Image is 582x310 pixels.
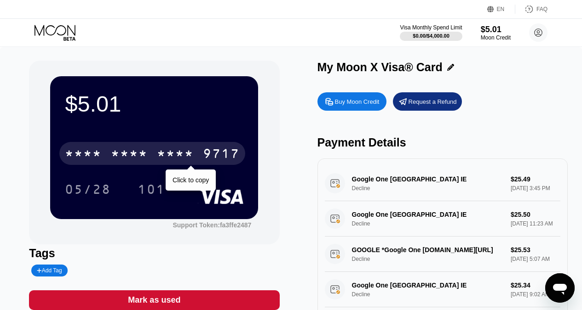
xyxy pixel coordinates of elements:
div: Request a Refund [409,98,457,106]
div: 05/28 [58,178,118,201]
div: Mark as used [128,295,180,305]
div: $0.00 / $4,000.00 [413,33,449,39]
div: 05/28 [65,183,111,198]
div: Tags [29,247,279,260]
div: Click to copy [173,176,209,184]
div: EN [497,6,505,12]
div: FAQ [515,5,547,14]
div: EN [487,5,515,14]
div: $5.01 [481,25,511,34]
div: Support Token:fa3ffe2487 [173,221,251,229]
div: Add Tag [37,267,62,274]
div: Mark as used [29,290,279,310]
div: $5.01 [65,91,243,117]
div: 9717 [203,147,240,162]
div: My Moon X Visa® Card [317,61,443,74]
iframe: Кнопка запуска окна обмена сообщениями [545,273,575,303]
div: Buy Moon Credit [335,98,380,106]
div: $5.01Moon Credit [481,25,511,41]
div: Add Tag [31,265,67,276]
div: Visa Monthly Spend Limit [400,24,462,31]
div: Moon Credit [481,34,511,41]
div: Buy Moon Credit [317,92,386,111]
div: 101 [131,178,172,201]
div: Request a Refund [393,92,462,111]
div: Visa Monthly Spend Limit$0.00/$4,000.00 [400,24,462,41]
div: 101 [138,183,165,198]
div: FAQ [536,6,547,12]
div: Support Token: fa3ffe2487 [173,221,251,229]
div: Payment Details [317,136,568,149]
